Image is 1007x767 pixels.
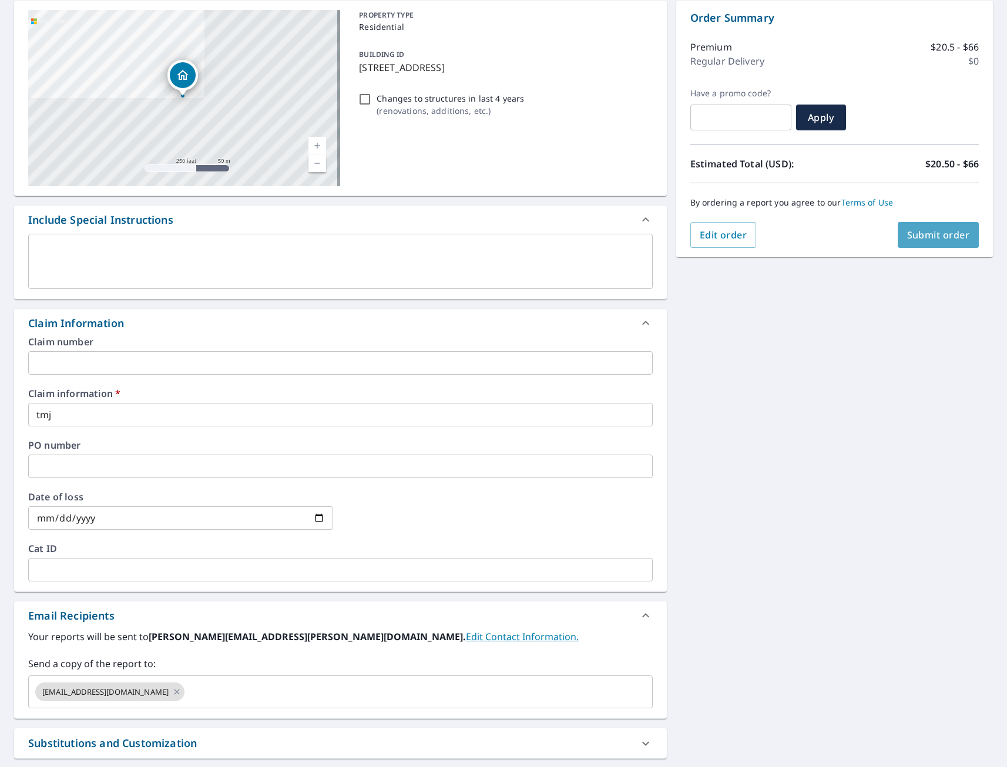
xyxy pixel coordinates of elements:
[690,157,835,171] p: Estimated Total (USD):
[898,222,979,248] button: Submit order
[690,88,791,99] label: Have a promo code?
[359,49,404,59] p: BUILDING ID
[377,92,524,105] p: Changes to structures in last 4 years
[925,157,979,171] p: $20.50 - $66
[796,105,846,130] button: Apply
[931,40,979,54] p: $20.5 - $66
[28,492,333,502] label: Date of loss
[14,601,667,630] div: Email Recipients
[690,40,732,54] p: Premium
[700,228,747,241] span: Edit order
[690,222,757,248] button: Edit order
[35,687,176,698] span: [EMAIL_ADDRESS][DOMAIN_NAME]
[377,105,524,117] p: ( renovations, additions, etc. )
[28,315,124,331] div: Claim Information
[690,10,979,26] p: Order Summary
[28,735,197,751] div: Substitutions and Customization
[14,206,667,234] div: Include Special Instructions
[14,309,667,337] div: Claim Information
[841,197,894,208] a: Terms of Use
[14,728,667,758] div: Substitutions and Customization
[359,60,647,75] p: [STREET_ADDRESS]
[149,630,466,643] b: [PERSON_NAME][EMAIL_ADDRESS][PERSON_NAME][DOMAIN_NAME].
[805,111,837,124] span: Apply
[167,60,198,96] div: Dropped pin, building 1, Residential property, 601 Farmhouse Ln Ames, IA 50011
[28,608,115,624] div: Email Recipients
[690,54,764,68] p: Regular Delivery
[28,440,653,450] label: PO number
[907,228,970,241] span: Submit order
[35,682,184,701] div: [EMAIL_ADDRESS][DOMAIN_NAME]
[359,10,647,21] p: PROPERTY TYPE
[466,630,579,643] a: EditContactInfo
[308,137,326,154] a: Current Level 17, Zoom In
[308,154,326,172] a: Current Level 17, Zoom Out
[28,544,653,553] label: Cat ID
[28,337,653,347] label: Claim number
[690,197,979,208] p: By ordering a report you agree to our
[28,389,653,398] label: Claim information
[28,212,173,228] div: Include Special Instructions
[968,54,979,68] p: $0
[359,21,647,33] p: Residential
[28,630,653,644] label: Your reports will be sent to
[28,657,653,671] label: Send a copy of the report to:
